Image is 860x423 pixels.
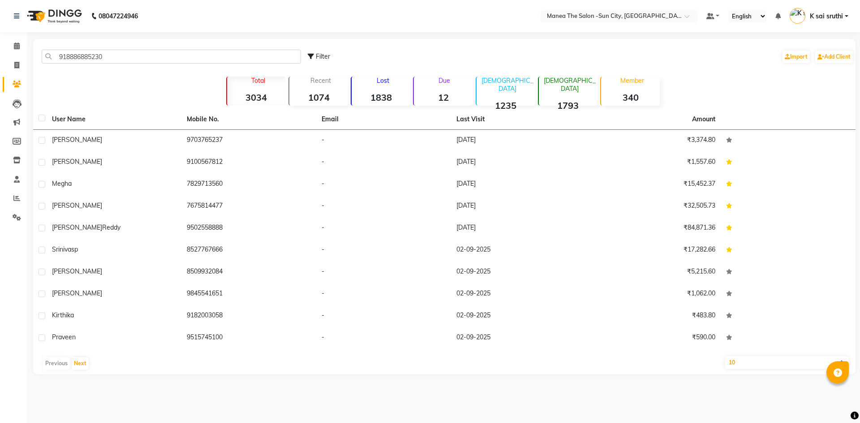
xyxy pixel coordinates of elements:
[52,245,74,253] span: srinivas
[316,152,451,174] td: -
[181,218,316,239] td: 9502558888
[74,245,78,253] span: p
[790,8,805,24] img: K sai sruthi
[316,218,451,239] td: -
[316,283,451,305] td: -
[52,223,102,231] span: [PERSON_NAME]
[601,92,660,103] strong: 340
[586,305,721,327] td: ₹483.80
[586,130,721,152] td: ₹3,374.80
[586,218,721,239] td: ₹84,871.36
[355,77,410,85] p: Lost
[416,77,473,85] p: Due
[687,109,721,129] th: Amount
[316,239,451,261] td: -
[451,109,586,130] th: Last Visit
[316,174,451,196] td: -
[414,92,473,103] strong: 12
[181,152,316,174] td: 9100567812
[231,77,286,85] p: Total
[451,261,586,283] td: 02-09-2025
[539,100,598,111] strong: 1793
[52,311,74,319] span: Kirthika
[783,51,810,63] a: Import
[42,50,301,64] input: Search by Name/Mobile/Email/Code
[586,196,721,218] td: ₹32,505.73
[605,77,660,85] p: Member
[72,357,89,370] button: Next
[477,100,535,111] strong: 1235
[451,283,586,305] td: 02-09-2025
[316,196,451,218] td: -
[586,174,721,196] td: ₹15,452.37
[52,179,72,188] span: Megha
[352,92,410,103] strong: 1838
[181,239,316,261] td: 8527767666
[181,174,316,196] td: 7829713560
[822,387,851,414] iframe: chat widget
[480,77,535,93] p: [DEMOGRAPHIC_DATA]
[52,289,102,297] span: [PERSON_NAME]
[451,130,586,152] td: [DATE]
[451,152,586,174] td: [DATE]
[293,77,348,85] p: Recent
[810,12,843,21] span: K sai sruthi
[289,92,348,103] strong: 1074
[52,158,102,166] span: [PERSON_NAME]
[102,223,120,231] span: reddy
[586,283,721,305] td: ₹1,062.00
[316,109,451,130] th: Email
[542,77,598,93] p: [DEMOGRAPHIC_DATA]
[47,109,181,130] th: User Name
[52,201,102,209] span: [PERSON_NAME]
[181,261,316,283] td: 8509932084
[451,239,586,261] td: 02-09-2025
[316,52,330,60] span: Filter
[52,267,102,275] span: [PERSON_NAME]
[316,261,451,283] td: -
[815,51,853,63] a: Add Client
[316,305,451,327] td: -
[181,283,316,305] td: 9845541651
[23,4,84,29] img: logo
[451,218,586,239] td: [DATE]
[586,239,721,261] td: ₹17,282.66
[181,130,316,152] td: 9703765237
[451,196,586,218] td: [DATE]
[181,327,316,349] td: 9515745100
[451,327,586,349] td: 02-09-2025
[451,174,586,196] td: [DATE]
[181,196,316,218] td: 7675814477
[99,4,138,29] b: 08047224946
[586,152,721,174] td: ₹1,557.60
[316,130,451,152] td: -
[181,305,316,327] td: 9182003058
[586,327,721,349] td: ₹590.00
[316,327,451,349] td: -
[181,109,316,130] th: Mobile No.
[227,92,286,103] strong: 3034
[52,136,102,144] span: [PERSON_NAME]
[451,305,586,327] td: 02-09-2025
[586,261,721,283] td: ₹5,215.60
[52,333,76,341] span: Praveen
